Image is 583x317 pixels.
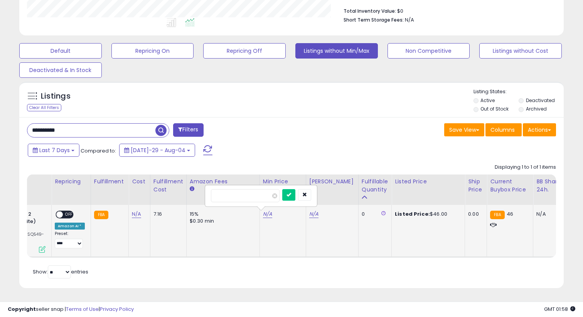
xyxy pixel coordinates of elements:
b: Short Term Storage Fees: [344,17,404,23]
span: N/A [405,16,414,23]
div: [PERSON_NAME] [309,178,355,186]
span: Compared to: [81,147,116,154]
label: Out of Stock [480,106,509,112]
a: Terms of Use [66,305,99,313]
div: Ship Price [468,178,484,194]
a: Privacy Policy [100,305,134,313]
div: 7.16 [153,211,180,218]
div: N/A [536,211,562,218]
div: Listed Price [395,178,462,186]
div: BB Share 24h. [536,178,564,194]
div: Fulfillment [94,178,125,186]
button: Repricing On [111,43,194,59]
button: Filters [173,123,203,137]
div: seller snap | | [8,306,134,313]
div: Cost [132,178,147,186]
label: Active [480,97,495,104]
a: N/A [132,210,141,218]
button: Actions [523,123,556,136]
span: 46 [507,210,513,218]
button: Save View [444,123,484,136]
div: Min Price [263,178,303,186]
div: Fulfillment Cost [153,178,183,194]
div: 15% [190,211,254,218]
p: Listing States: [473,88,564,96]
span: 2025-08-13 01:58 GMT [544,305,575,313]
button: Columns [485,123,522,136]
div: Preset: [55,231,85,248]
div: $46.00 [395,211,459,218]
b: Total Inventory Value: [344,8,396,14]
small: FBA [94,211,108,219]
span: Last 7 Days [39,146,70,154]
button: Listings without Cost [479,43,562,59]
b: Listed Price: [395,210,430,218]
li: $0 [344,6,550,15]
button: Repricing Off [203,43,286,59]
button: Non Competitive [388,43,470,59]
div: Repricing [55,178,88,186]
button: Default [19,43,102,59]
div: 0 [362,211,386,218]
div: Fulfillable Quantity [362,178,388,194]
div: Displaying 1 to 1 of 1 items [495,164,556,171]
span: Show: entries [33,268,88,275]
small: Amazon Fees. [190,186,194,193]
button: Last 7 Days [28,144,79,157]
button: Deactivated & In Stock [19,62,102,78]
div: Amazon Fees [190,178,256,186]
small: FBA [490,211,504,219]
strong: Copyright [8,305,36,313]
div: 0.00 [468,211,481,218]
span: [DATE]-29 - Aug-04 [131,146,185,154]
label: Archived [526,106,547,112]
button: [DATE]-29 - Aug-04 [119,144,195,157]
span: OFF [63,211,75,218]
button: Listings without Min/Max [295,43,378,59]
h5: Listings [41,91,71,102]
div: Clear All Filters [27,104,61,111]
div: Current Buybox Price [490,178,530,194]
div: $0.30 min [190,218,254,225]
a: N/A [263,210,272,218]
a: N/A [309,210,318,218]
div: Amazon AI * [55,223,85,230]
span: Columns [490,126,515,134]
label: Deactivated [526,97,555,104]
